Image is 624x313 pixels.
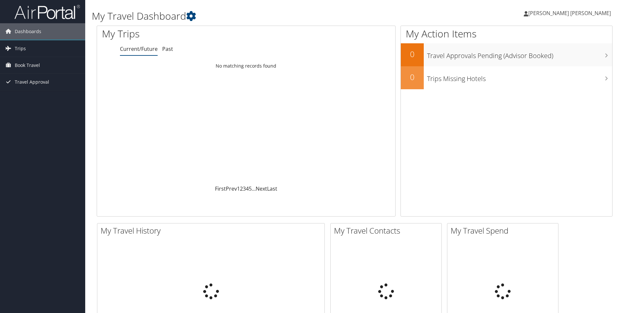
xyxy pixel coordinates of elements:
h2: 0 [401,49,424,60]
span: Travel Approval [15,74,49,90]
h2: 0 [401,72,424,83]
img: airportal-logo.png [14,4,80,20]
span: Book Travel [15,57,40,73]
a: [PERSON_NAME] [PERSON_NAME] [524,3,617,23]
span: [PERSON_NAME] [PERSON_NAME] [528,10,611,17]
a: 2 [240,185,243,192]
a: Prev [226,185,237,192]
a: Current/Future [120,45,158,52]
h2: My Travel Spend [451,225,558,236]
a: Next [256,185,267,192]
a: 0Trips Missing Hotels [401,66,612,89]
a: Past [162,45,173,52]
h3: Trips Missing Hotels [427,71,612,83]
a: 1 [237,185,240,192]
h3: Travel Approvals Pending (Advisor Booked) [427,48,612,60]
a: 4 [246,185,249,192]
h1: My Action Items [401,27,612,41]
h1: My Travel Dashboard [92,9,442,23]
span: Trips [15,40,26,57]
h1: My Trips [102,27,266,41]
span: … [252,185,256,192]
h2: My Travel Contacts [334,225,441,236]
td: No matching records found [97,60,395,72]
span: Dashboards [15,23,41,40]
a: 3 [243,185,246,192]
a: First [215,185,226,192]
a: 5 [249,185,252,192]
h2: My Travel History [101,225,324,236]
a: 0Travel Approvals Pending (Advisor Booked) [401,43,612,66]
a: Last [267,185,277,192]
